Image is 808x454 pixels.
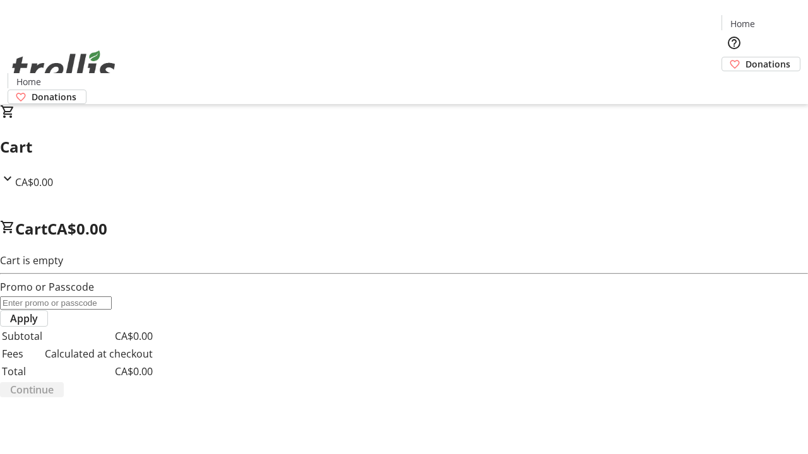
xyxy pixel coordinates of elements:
[44,328,153,344] td: CA$0.00
[32,90,76,103] span: Donations
[722,57,800,71] a: Donations
[1,363,43,380] td: Total
[722,71,747,96] button: Cart
[10,311,38,326] span: Apply
[15,175,53,189] span: CA$0.00
[1,346,43,362] td: Fees
[730,17,755,30] span: Home
[746,57,790,71] span: Donations
[16,75,41,88] span: Home
[1,328,43,344] td: Subtotal
[44,363,153,380] td: CA$0.00
[722,30,747,55] button: Help
[8,90,86,104] a: Donations
[8,75,49,88] a: Home
[47,218,107,239] span: CA$0.00
[8,37,120,100] img: Orient E2E Organization A7xwv2QK2t's Logo
[722,17,763,30] a: Home
[44,346,153,362] td: Calculated at checkout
